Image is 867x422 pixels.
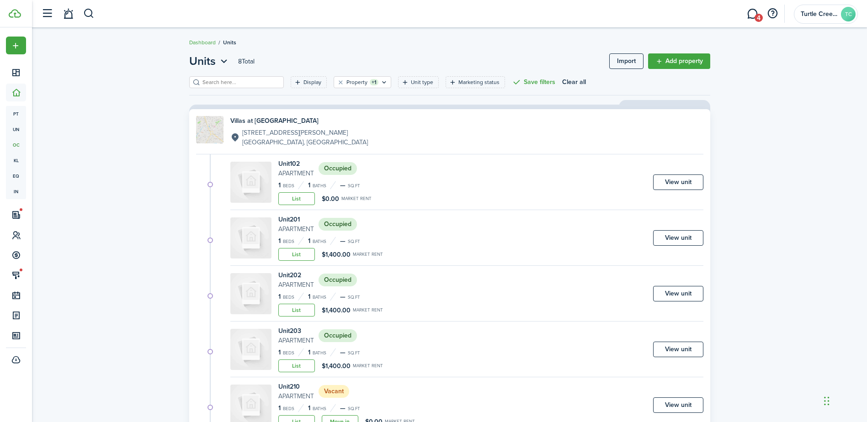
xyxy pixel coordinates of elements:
span: — [340,236,346,246]
small: sq.ft [348,184,360,188]
a: in [6,184,26,199]
a: Property avatarVillas at [GEOGRAPHIC_DATA][STREET_ADDRESS][PERSON_NAME][GEOGRAPHIC_DATA], [GEOGRA... [196,116,703,147]
span: — [340,180,346,190]
button: Open menu [6,37,26,54]
img: Unit avatar [230,162,271,203]
span: Units [223,38,236,47]
span: 1 [278,403,281,413]
span: 1 [278,236,281,246]
small: sq.ft [348,295,360,300]
img: Unit avatar [230,217,271,258]
a: Import [609,53,644,69]
p: [GEOGRAPHIC_DATA], [GEOGRAPHIC_DATA] [242,137,368,147]
small: Beds [283,406,294,411]
span: Turtle Creek Townhomes [801,11,837,17]
span: 1 [308,403,310,413]
span: 1 [308,292,310,301]
span: 1 [308,236,310,246]
span: 4 [755,14,763,22]
span: oc [6,137,26,153]
a: Notifications [59,2,77,26]
a: List [278,359,315,372]
button: Clear filter [337,79,345,86]
span: $1,400.00 [322,306,351,315]
filter-tag-label: Property [346,78,367,86]
img: Property avatar [196,116,223,143]
a: Dashboard [189,38,216,47]
filter-tag: Open filter [398,76,439,88]
span: 1 [308,348,310,357]
input: Search here... [200,78,281,87]
small: Beds [283,351,294,355]
span: — [340,403,346,413]
button: Search [83,6,95,21]
a: List [278,304,315,316]
filter-tag-label: Unit type [411,78,433,86]
button: Open sidebar [38,5,56,22]
status: Occupied [319,274,357,286]
h4: Villas at [GEOGRAPHIC_DATA] [230,116,368,126]
p: [STREET_ADDRESS][PERSON_NAME] [242,128,368,137]
span: 1 [278,180,281,190]
span: $1,400.00 [322,250,351,259]
span: 1 [308,180,310,190]
small: Beds [283,184,294,188]
span: $0.00 [322,194,339,204]
small: Baths [313,295,326,300]
h4: Unit 210 [278,382,314,391]
small: Market rent [341,196,372,201]
small: Baths [313,184,326,188]
span: 1 [278,292,281,301]
span: — [340,348,346,357]
h4: Unit 102 [278,159,314,169]
filter-tag: Open filter [334,76,391,88]
small: Beds [283,239,294,244]
a: un [6,121,26,137]
small: Baths [313,406,326,411]
small: Apartment [278,224,314,234]
button: Save filters [512,76,555,88]
div: Chat Widget [821,378,867,422]
small: Apartment [278,169,314,178]
portfolio-header-page-nav: Units [189,53,230,69]
img: TenantCloud [9,9,21,18]
small: Market rent [353,364,383,368]
a: eq [6,168,26,184]
a: List [278,192,315,205]
filter-tag-counter: +1 [370,79,378,85]
small: sq.ft [348,239,360,244]
a: kl [6,153,26,168]
small: Apartment [278,391,314,401]
a: View unit [653,286,703,301]
status: Vacant [319,385,349,398]
small: Apartment [278,336,314,345]
small: Market rent [353,252,383,257]
img: Unit avatar [230,329,271,370]
a: View unit [653,342,703,357]
span: $1,400.00 [322,361,351,371]
img: Unit avatar [230,273,271,314]
a: Add property [648,53,710,69]
small: Baths [313,239,326,244]
small: Apartment [278,280,314,290]
small: Market rent [353,308,383,312]
div: Drag [824,387,830,415]
a: List [278,248,315,261]
filter-tag: Open filter [291,76,327,88]
a: pt [6,106,26,121]
a: Messaging [744,2,761,26]
header-page-total: 8 Total [238,57,255,66]
span: Units [189,53,216,69]
filter-tag: Open filter [446,76,505,88]
span: — [340,292,346,301]
filter-tag-label: Marketing status [458,78,500,86]
h4: Unit 202 [278,270,314,280]
filter-tag-label: Display [303,78,321,86]
button: Open menu [189,53,230,69]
